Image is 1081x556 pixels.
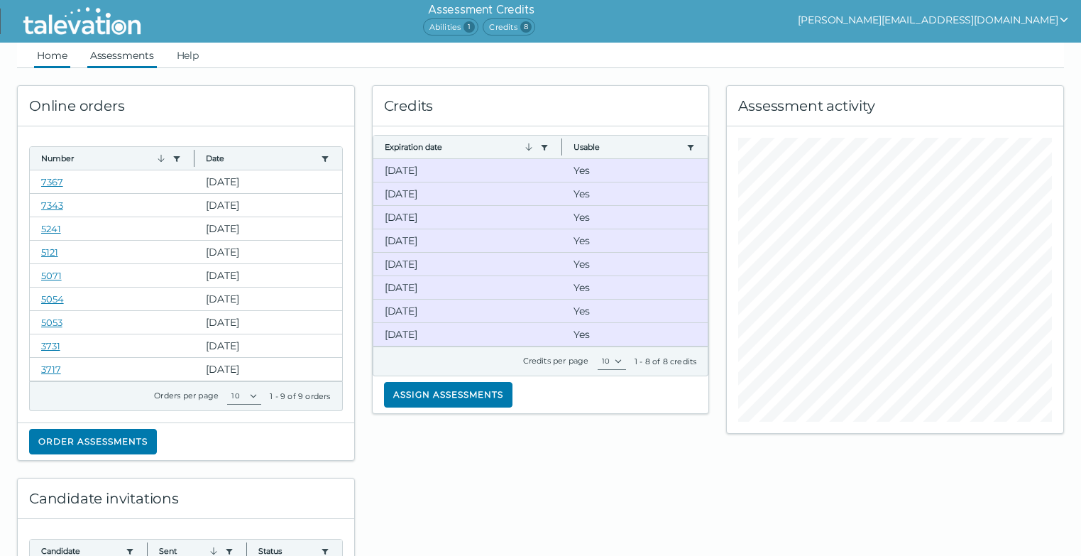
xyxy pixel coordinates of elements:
clr-dg-cell: [DATE] [373,253,562,276]
clr-dg-cell: [DATE] [194,217,341,240]
div: 1 - 8 of 8 credits [635,356,697,367]
clr-dg-cell: Yes [562,229,708,252]
span: Credits [483,18,534,36]
button: Number [41,153,167,164]
clr-dg-cell: Yes [562,206,708,229]
clr-dg-cell: Yes [562,323,708,346]
clr-dg-cell: [DATE] [373,159,562,182]
button: Expiration date [385,141,534,153]
img: Talevation_Logo_Transparent_white.png [17,4,147,39]
button: Order assessments [29,429,157,454]
clr-dg-cell: [DATE] [194,194,341,217]
button: Assign assessments [384,382,512,408]
clr-dg-cell: [DATE] [194,334,341,357]
a: 5053 [41,317,62,328]
clr-dg-cell: [DATE] [194,264,341,287]
clr-dg-cell: [DATE] [194,241,341,263]
clr-dg-cell: Yes [562,253,708,276]
a: Home [34,43,70,68]
div: Credits [373,86,709,126]
a: 7367 [41,176,63,187]
label: Credits per page [523,356,589,366]
a: Assessments [87,43,157,68]
clr-dg-cell: [DATE] [373,182,562,205]
clr-dg-cell: [DATE] [373,323,562,346]
a: 5241 [41,223,61,234]
a: 7343 [41,200,63,211]
span: Abilities [423,18,479,36]
h6: Assessment Credits [423,1,539,18]
a: Help [174,43,202,68]
button: Column resize handle [557,131,566,162]
a: 3717 [41,364,61,375]
clr-dg-cell: [DATE] [194,170,341,193]
button: Column resize handle [190,143,199,173]
clr-dg-cell: [DATE] [373,300,562,322]
clr-dg-cell: Yes [562,300,708,322]
button: show user actions [798,11,1070,28]
span: 1 [463,21,475,33]
div: Candidate invitations [18,479,354,519]
clr-dg-cell: [DATE] [373,229,562,252]
div: 1 - 9 of 9 orders [270,391,330,402]
clr-dg-cell: Yes [562,159,708,182]
clr-dg-cell: [DATE] [194,288,341,310]
div: Online orders [18,86,354,126]
clr-dg-cell: Yes [562,276,708,299]
a: 5071 [41,270,62,281]
a: 5121 [41,246,58,258]
clr-dg-cell: [DATE] [194,311,341,334]
span: 8 [520,21,532,33]
div: Assessment activity [727,86,1063,126]
clr-dg-cell: [DATE] [373,206,562,229]
button: Date [206,153,314,164]
clr-dg-cell: Yes [562,182,708,205]
clr-dg-cell: [DATE] [194,358,341,381]
clr-dg-cell: [DATE] [373,276,562,299]
a: 5054 [41,293,64,305]
button: Usable [574,141,681,153]
a: 3731 [41,340,60,351]
label: Orders per page [154,391,219,400]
